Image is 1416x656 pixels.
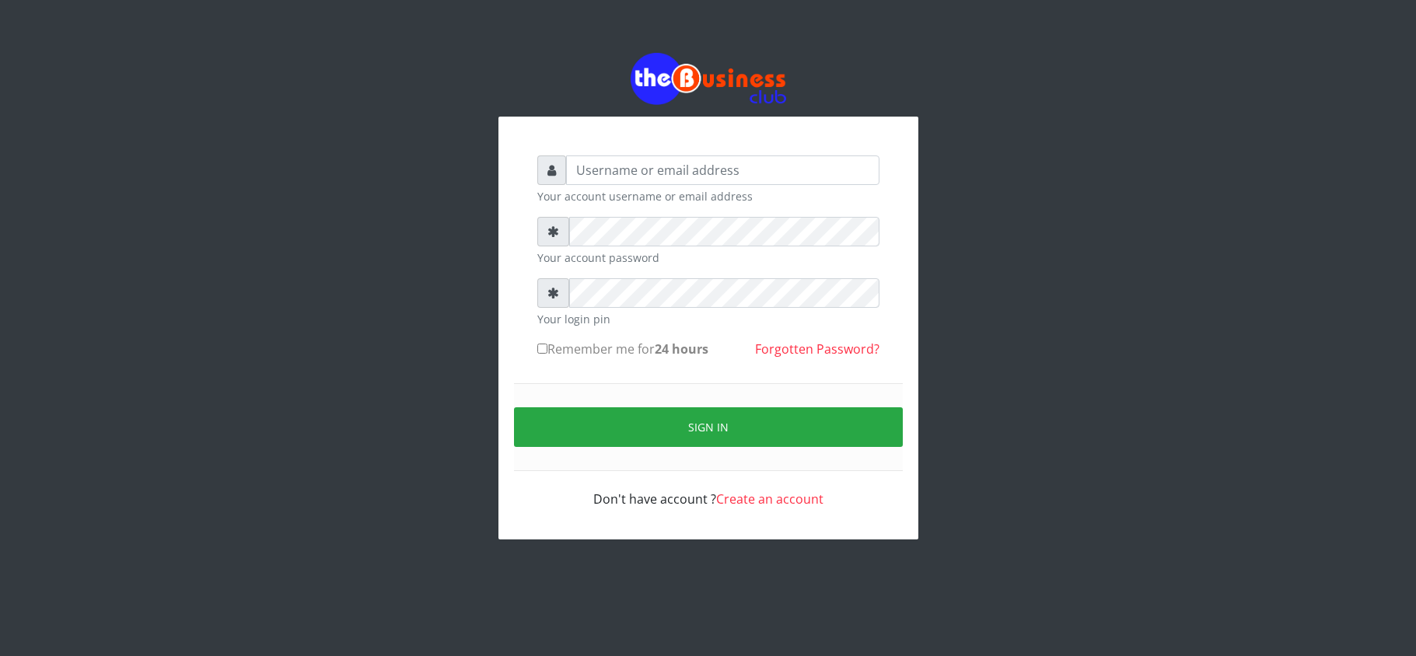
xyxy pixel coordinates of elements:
[655,340,708,358] b: 24 hours
[537,311,879,327] small: Your login pin
[537,249,879,266] small: Your account password
[537,188,879,204] small: Your account username or email address
[537,340,708,358] label: Remember me for
[755,340,879,358] a: Forgotten Password?
[537,471,879,508] div: Don't have account ?
[537,344,547,354] input: Remember me for24 hours
[566,155,879,185] input: Username or email address
[514,407,903,447] button: Sign in
[716,490,823,508] a: Create an account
